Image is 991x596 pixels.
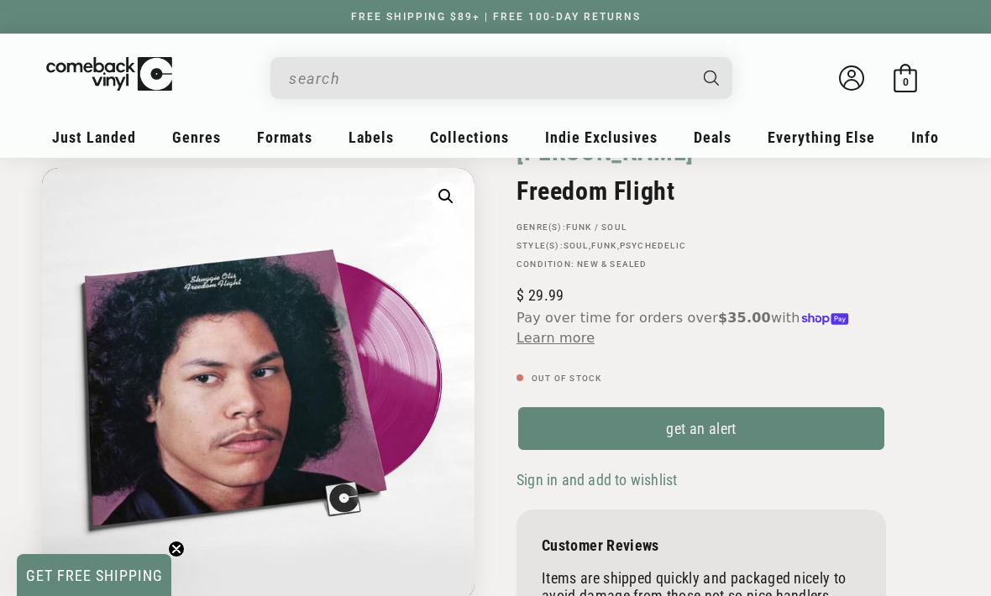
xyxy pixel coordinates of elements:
[620,241,686,250] a: Psychedelic
[690,57,735,99] button: Search
[516,259,886,269] p: Condition: New & Sealed
[270,57,732,99] div: Search
[334,11,658,23] a: FREE SHIPPING $89+ | FREE 100-DAY RETURNS
[516,222,886,233] p: GENRE(S):
[564,241,589,250] a: Soul
[349,128,394,146] span: Labels
[591,241,617,250] a: Funk
[516,241,886,251] p: STYLE(S): , ,
[516,405,886,452] a: get an alert
[542,536,861,554] p: Customer Reviews
[566,222,627,232] a: Funk / Soul
[768,128,875,146] span: Everything Else
[172,128,221,146] span: Genres
[516,286,564,304] span: 29.99
[903,76,909,88] span: 0
[516,176,886,206] h2: Freedom Flight
[516,471,677,489] span: Sign in and add to wishlist
[257,128,312,146] span: Formats
[289,61,687,96] input: When autocomplete results are available use up and down arrows to review and enter to select
[430,128,509,146] span: Collections
[545,128,658,146] span: Indie Exclusives
[516,470,682,489] button: Sign in and add to wishlist
[516,374,886,384] p: Out of stock
[911,128,939,146] span: Info
[17,554,171,596] div: GET FREE SHIPPINGClose teaser
[52,128,136,146] span: Just Landed
[516,286,524,304] span: $
[168,541,185,557] button: Close teaser
[26,567,163,584] span: GET FREE SHIPPING
[694,128,731,146] span: Deals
